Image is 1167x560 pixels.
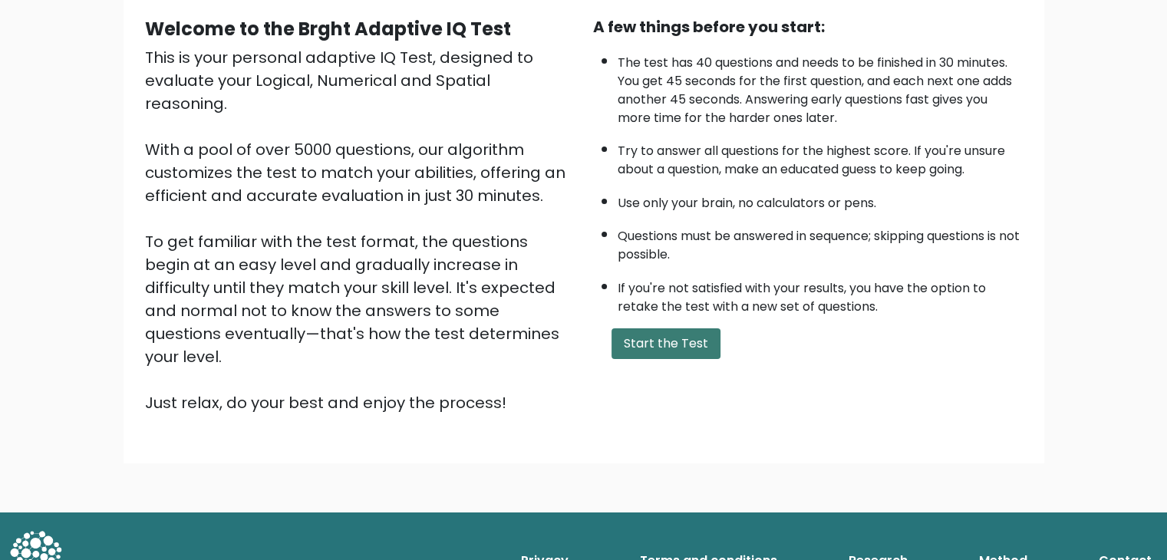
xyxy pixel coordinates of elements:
[618,46,1023,127] li: The test has 40 questions and needs to be finished in 30 minutes. You get 45 seconds for the firs...
[145,46,575,414] div: This is your personal adaptive IQ Test, designed to evaluate your Logical, Numerical and Spatial ...
[618,134,1023,179] li: Try to answer all questions for the highest score. If you're unsure about a question, make an edu...
[618,186,1023,212] li: Use only your brain, no calculators or pens.
[145,16,511,41] b: Welcome to the Brght Adaptive IQ Test
[593,15,1023,38] div: A few things before you start:
[612,328,720,359] button: Start the Test
[618,272,1023,316] li: If you're not satisfied with your results, you have the option to retake the test with a new set ...
[618,219,1023,264] li: Questions must be answered in sequence; skipping questions is not possible.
